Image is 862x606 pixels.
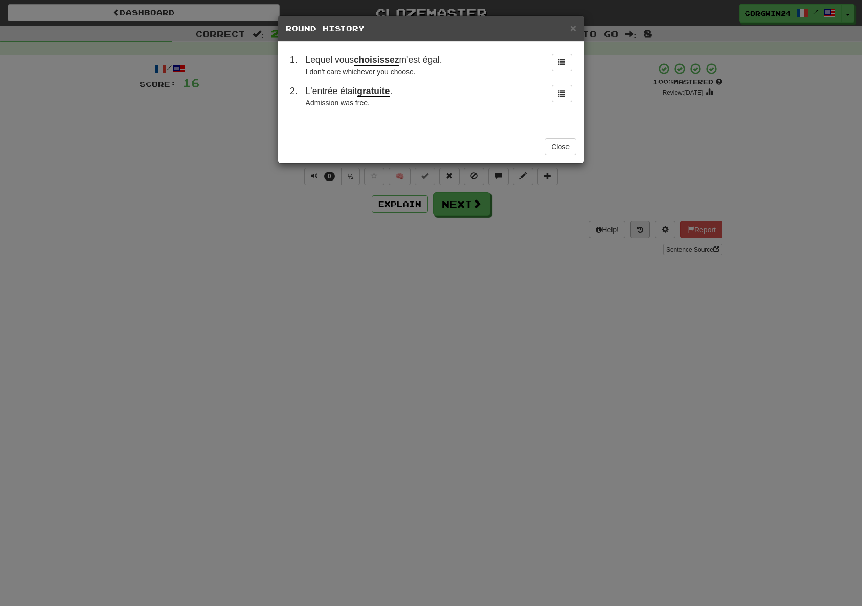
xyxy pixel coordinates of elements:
td: 1 . [286,50,302,81]
button: Close [545,138,576,155]
div: Admission was free. [306,98,539,108]
button: Close [570,23,576,33]
u: choisissez [354,55,399,66]
u: gratuite [357,86,390,97]
span: Lequel vous m'est égal. [306,55,442,66]
span: × [570,22,576,34]
td: 2 . [286,81,302,112]
div: I don't care whichever you choose. [306,66,539,77]
h5: Round History [286,24,576,34]
span: L'entrée était . [306,86,393,97]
